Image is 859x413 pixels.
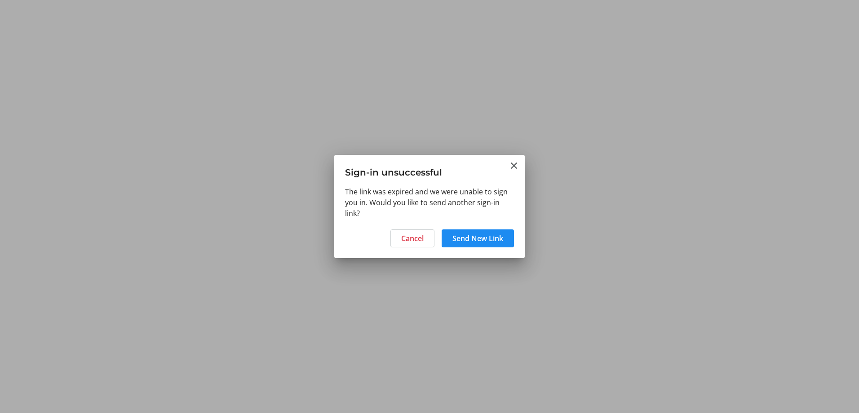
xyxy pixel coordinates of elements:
[401,233,424,244] span: Cancel
[334,155,525,186] h3: Sign-in unsuccessful
[390,229,434,247] button: Cancel
[509,160,519,171] button: Close
[452,233,503,244] span: Send New Link
[334,186,525,224] div: The link was expired and we were unable to sign you in. Would you like to send another sign-in link?
[442,229,514,247] button: Send New Link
